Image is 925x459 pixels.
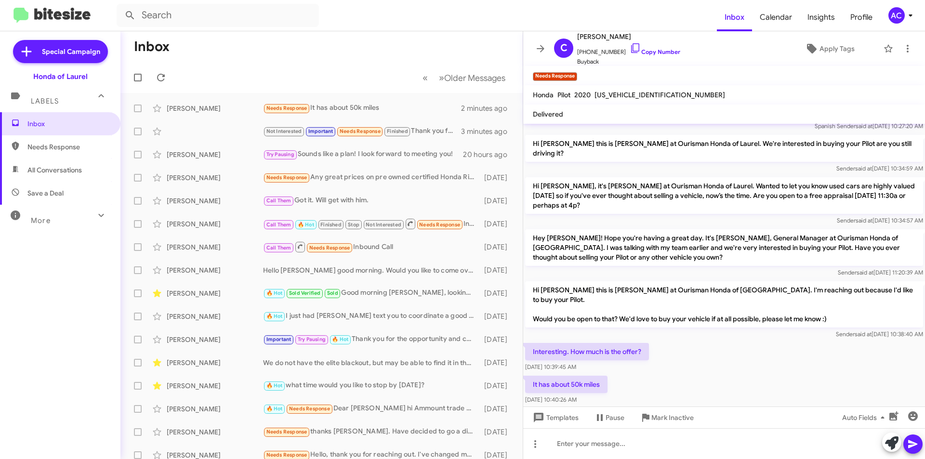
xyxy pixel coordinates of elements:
[479,196,515,206] div: [DATE]
[31,216,51,225] span: More
[320,222,342,228] span: Finished
[13,40,108,63] a: Special Campaign
[577,42,680,57] span: [PHONE_NUMBER]
[479,289,515,298] div: [DATE]
[479,265,515,275] div: [DATE]
[857,269,873,276] span: said at
[167,335,263,344] div: [PERSON_NAME]
[298,222,314,228] span: 🔥 Hot
[479,381,515,391] div: [DATE]
[525,281,923,328] p: Hi [PERSON_NAME] this is [PERSON_NAME] at Ourisman Honda of [GEOGRAPHIC_DATA]. I'm reaching out b...
[842,409,888,426] span: Auto Fields
[479,219,515,229] div: [DATE]
[717,3,752,31] a: Inbox
[266,406,283,412] span: 🔥 Hot
[837,217,923,224] span: Sender [DATE] 10:34:57 AM
[531,409,579,426] span: Templates
[630,48,680,55] a: Copy Number
[843,3,880,31] span: Profile
[266,429,307,435] span: Needs Response
[461,104,515,113] div: 2 minutes ago
[134,39,170,54] h1: Inbox
[348,222,359,228] span: Stop
[780,40,879,57] button: Apply Tags
[888,7,905,24] div: AC
[266,290,283,296] span: 🔥 Hot
[263,426,479,437] div: thanks [PERSON_NAME]. Have decided to go a different direction
[167,358,263,367] div: [PERSON_NAME]
[263,311,479,322] div: I just had [PERSON_NAME] text you to coordinate a good time. Please let her know your availabilit...
[461,127,515,136] div: 3 minutes ago
[167,265,263,275] div: [PERSON_NAME]
[27,165,82,175] span: All Conversations
[263,265,479,275] div: Hello [PERSON_NAME] good morning. Would you like to come over [DATE] to check options for you?
[525,376,608,393] p: It has about 50k miles
[263,126,461,137] div: Thank you for contacting [GEOGRAPHIC_DATA] Apartments! Reply START or YES to enable messages on t...
[577,31,680,42] span: [PERSON_NAME]
[856,122,872,130] span: said at
[332,336,348,342] span: 🔥 Hot
[836,165,923,172] span: Sender [DATE] 10:34:59 AM
[855,330,872,338] span: said at
[800,3,843,31] span: Insights
[27,188,64,198] span: Save a Deal
[266,336,291,342] span: Important
[263,103,461,114] div: It has about 50k miles
[479,242,515,252] div: [DATE]
[525,135,923,162] p: Hi [PERSON_NAME] this is [PERSON_NAME] at Ourisman Honda of Laurel. We're interested in buying yo...
[523,409,586,426] button: Templates
[387,128,408,134] span: Finished
[167,173,263,183] div: [PERSON_NAME]
[167,150,263,159] div: [PERSON_NAME]
[167,219,263,229] div: [PERSON_NAME]
[463,150,515,159] div: 20 hours ago
[417,68,434,88] button: Previous
[167,427,263,437] div: [PERSON_NAME]
[595,91,725,99] span: [US_VEHICLE_IDENTIFICATION_NUMBER]
[752,3,800,31] span: Calendar
[266,174,307,181] span: Needs Response
[423,72,428,84] span: «
[632,409,701,426] button: Mark Inactive
[419,222,460,228] span: Needs Response
[439,72,444,84] span: »
[855,165,872,172] span: said at
[263,288,479,299] div: Good morning [PERSON_NAME], looking forward meeting you [DATE] for see the Honda Civics.
[308,128,333,134] span: Important
[479,404,515,414] div: [DATE]
[606,409,624,426] span: Pause
[309,245,350,251] span: Needs Response
[117,4,319,27] input: Search
[560,40,568,56] span: C
[263,403,479,414] div: Dear [PERSON_NAME] hi Ammount trade on my car This is problem if my car is can trade by 38000 the...
[266,382,283,389] span: 🔥 Hot
[479,335,515,344] div: [DATE]
[880,7,914,24] button: AC
[651,409,694,426] span: Mark Inactive
[479,173,515,183] div: [DATE]
[263,195,479,206] div: Got it. Will get with him.
[167,289,263,298] div: [PERSON_NAME]
[263,172,479,183] div: Any great prices on pre owned certified Honda Ridgeline?
[577,57,680,66] span: Buyback
[266,245,291,251] span: Call Them
[167,381,263,391] div: [PERSON_NAME]
[42,47,100,56] span: Special Campaign
[819,40,855,57] span: Apply Tags
[31,97,59,105] span: Labels
[533,110,563,118] span: Delivered
[266,105,307,111] span: Needs Response
[266,452,307,458] span: Needs Response
[266,151,294,157] span: Try Pausing
[525,396,577,403] span: [DATE] 10:40:26 AM
[289,290,321,296] span: Sold Verified
[263,334,479,345] div: Thank you for the opportunity and congratulations!!!
[298,336,326,342] span: Try Pausing
[266,222,291,228] span: Call Them
[263,380,479,391] div: what time would you like to stop by [DATE]?
[525,343,649,360] p: Interesting. How much is the offer?
[479,358,515,367] div: [DATE]
[263,218,479,230] div: Inbound Call
[340,128,381,134] span: Needs Response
